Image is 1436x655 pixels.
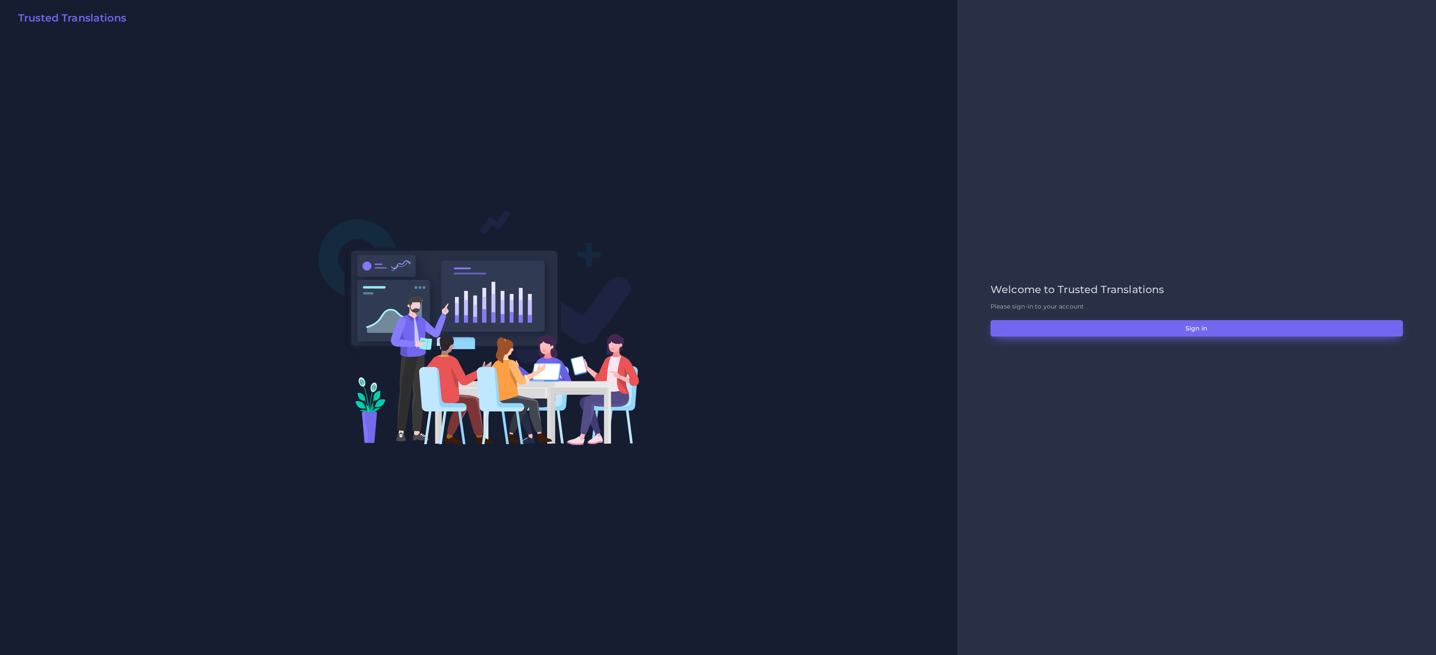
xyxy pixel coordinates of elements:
[990,320,1403,337] button: Sign in
[18,12,126,25] h2: Trusted Translations
[990,284,1403,296] h2: Welcome to Trusted Translations
[990,302,1403,311] p: Please sign-in to your account
[12,12,126,28] a: Trusted Translations
[318,210,640,445] img: Login V2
